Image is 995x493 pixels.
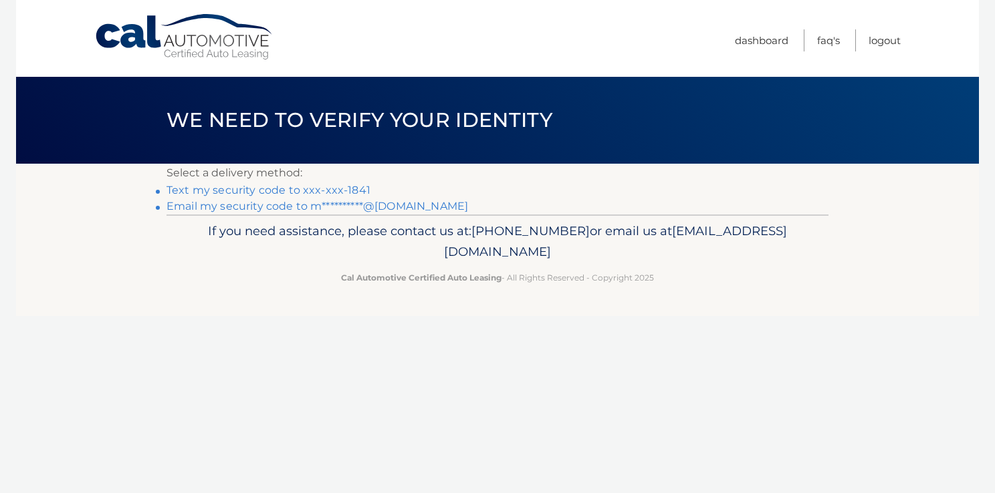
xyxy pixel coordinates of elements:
[175,220,820,263] p: If you need assistance, please contact us at: or email us at
[175,271,820,285] p: - All Rights Reserved - Copyright 2025
[341,273,502,283] strong: Cal Automotive Certified Auto Leasing
[167,200,468,212] a: Email my security code to m**********@[DOMAIN_NAME]
[869,29,901,51] a: Logout
[471,223,590,238] span: [PHONE_NUMBER]
[167,184,370,196] a: Text my security code to xxx-xxx-1841
[94,13,275,61] a: Cal Automotive
[167,108,552,132] span: We need to verify your identity
[735,29,788,51] a: Dashboard
[167,164,828,182] p: Select a delivery method:
[817,29,840,51] a: FAQ's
